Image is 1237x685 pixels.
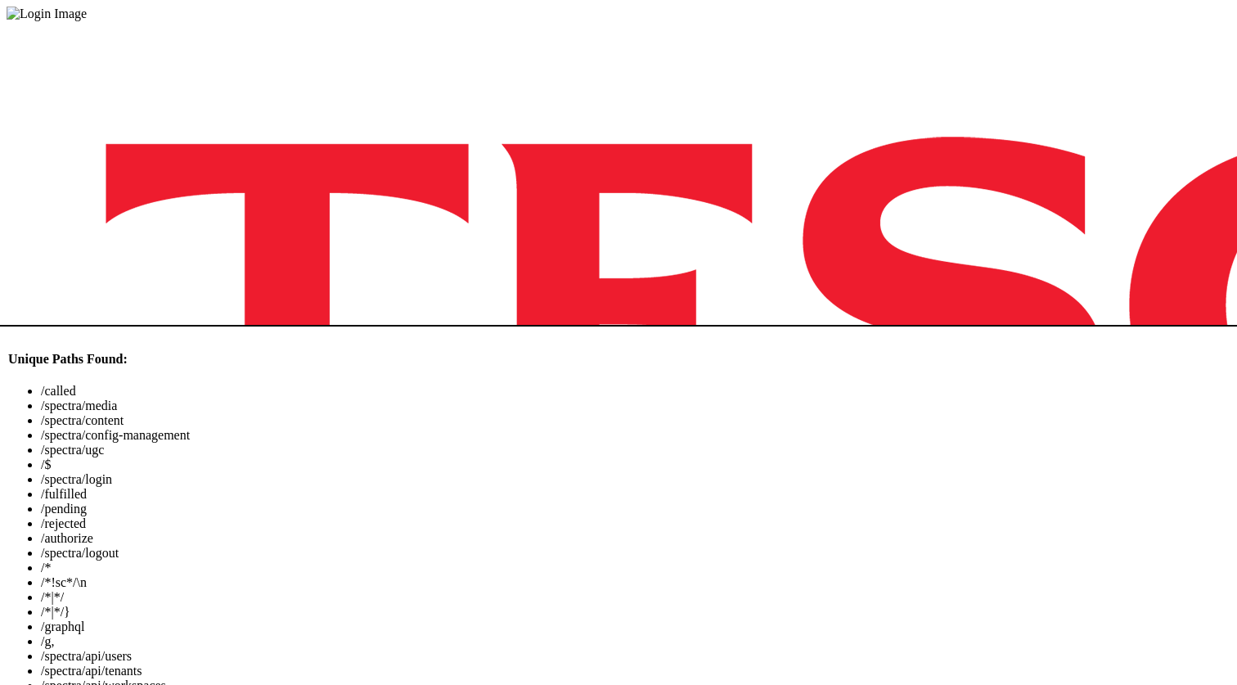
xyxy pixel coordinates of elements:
[7,7,87,21] img: Login Image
